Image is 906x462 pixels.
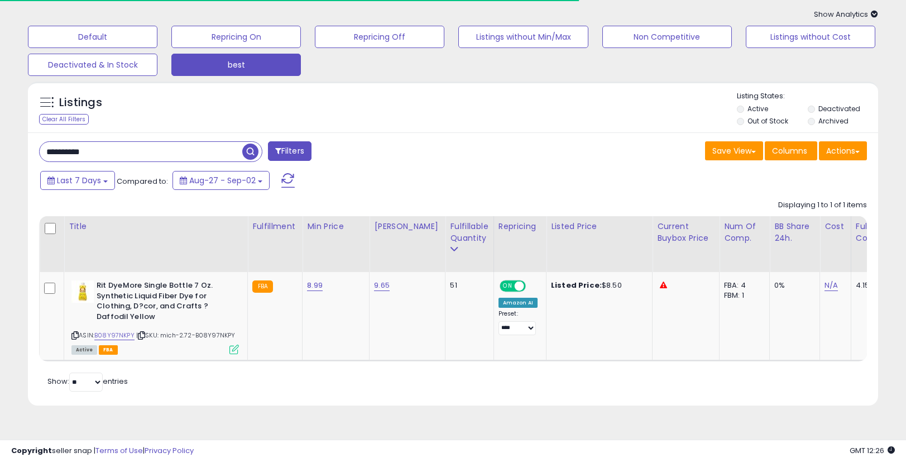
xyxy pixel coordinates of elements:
[551,280,602,290] b: Listed Price:
[501,282,515,291] span: ON
[117,176,168,187] span: Compared to:
[818,116,849,126] label: Archived
[657,221,715,244] div: Current Buybox Price
[818,104,860,113] label: Deactivated
[28,54,157,76] button: Deactivated & In Stock
[171,54,301,76] button: best
[778,200,867,211] div: Displaying 1 to 1 of 1 items
[28,26,157,48] button: Default
[450,280,485,290] div: 51
[136,331,236,340] span: | SKU: mich-2.72-B08Y97NKPY
[71,345,97,355] span: All listings currently available for purchase on Amazon
[824,280,838,291] a: N/A
[524,282,541,291] span: OFF
[747,116,788,126] label: Out of Stock
[498,221,541,232] div: Repricing
[39,114,89,125] div: Clear All Filters
[724,290,761,301] div: FBM: 1
[374,221,440,232] div: [PERSON_NAME]
[602,26,732,48] button: Non Competitive
[69,221,243,232] div: Title
[737,91,878,102] p: Listing States:
[774,280,811,290] div: 0%
[774,221,815,244] div: BB Share 24h.
[551,280,644,290] div: $8.50
[11,446,194,456] div: seller snap | |
[99,345,118,355] span: FBA
[765,141,817,160] button: Columns
[856,221,899,244] div: Fulfillment Cost
[47,376,128,387] span: Show: entries
[252,221,298,232] div: Fulfillment
[11,445,52,456] strong: Copyright
[458,26,588,48] button: Listings without Min/Max
[40,171,115,190] button: Last 7 Days
[172,171,270,190] button: Aug-27 - Sep-02
[772,145,807,156] span: Columns
[315,26,444,48] button: Repricing Off
[189,175,256,186] span: Aug-27 - Sep-02
[551,221,648,232] div: Listed Price
[850,445,895,456] span: 2025-09-16 12:26 GMT
[145,445,194,456] a: Privacy Policy
[724,221,765,244] div: Num of Comp.
[307,280,323,291] a: 8.99
[498,310,538,335] div: Preset:
[59,95,102,111] h5: Listings
[252,280,273,293] small: FBA
[705,141,763,160] button: Save View
[450,221,488,244] div: Fulfillable Quantity
[71,280,239,353] div: ASIN:
[819,141,867,160] button: Actions
[97,280,232,325] b: Rit DyeMore Single Bottle 7 Oz. Synthetic Liquid Fiber Dye for Clothing, D?cor, and Crafts ? Daff...
[95,445,143,456] a: Terms of Use
[498,298,538,308] div: Amazon AI
[57,175,101,186] span: Last 7 Days
[746,26,875,48] button: Listings without Cost
[374,280,390,291] a: 9.65
[856,280,895,290] div: 4.15
[814,9,878,20] span: Show Analytics
[747,104,768,113] label: Active
[824,221,846,232] div: Cost
[94,331,135,340] a: B08Y97NKPY
[307,221,365,232] div: Min Price
[268,141,311,161] button: Filters
[171,26,301,48] button: Repricing On
[71,280,94,303] img: 41wX7EpxYrL._SL40_.jpg
[724,280,761,290] div: FBA: 4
